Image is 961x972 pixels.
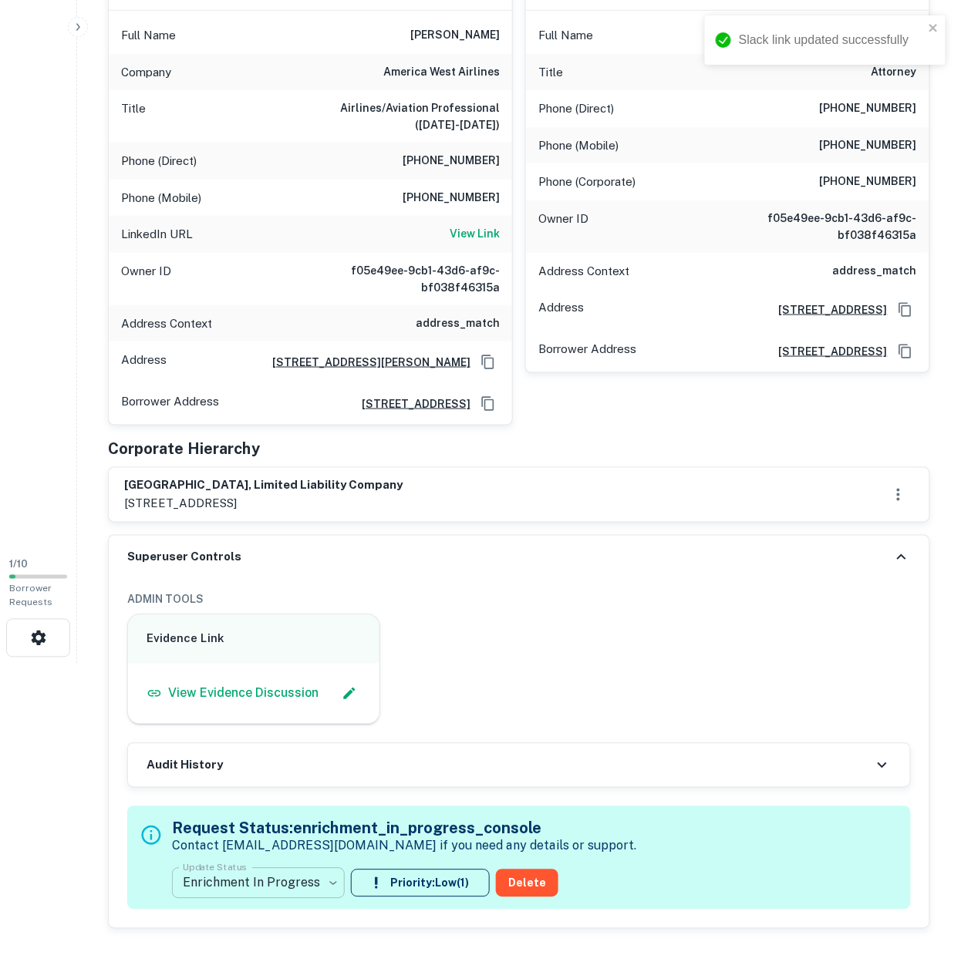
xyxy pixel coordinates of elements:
p: Phone (Mobile) [538,136,619,155]
p: Owner ID [538,210,588,244]
p: Company [121,63,171,82]
p: Borrower Address [121,392,219,415]
span: Borrower Requests [9,584,52,608]
h5: Request Status: enrichment_in_progress_console [172,817,636,840]
iframe: Chat Widget [884,849,961,923]
h6: [PHONE_NUMBER] [403,189,500,207]
a: [STREET_ADDRESS] [349,395,470,412]
h6: [PHONE_NUMBER] [820,173,917,191]
button: Copy Address [477,392,500,415]
h6: Superuser Controls [127,549,241,567]
p: Phone (Direct) [538,99,614,118]
h6: [PERSON_NAME] [410,26,500,45]
p: Full Name [121,26,176,45]
h6: Evidence Link [147,631,361,648]
p: [STREET_ADDRESS] [124,495,403,513]
p: Borrower Address [538,340,636,363]
a: View Link [450,225,500,244]
button: Delete [496,869,558,897]
div: Slack link updated successfully [739,31,924,49]
span: 1 / 10 [9,559,28,570]
a: [STREET_ADDRESS] [767,343,888,360]
h6: Audit History [147,757,223,775]
p: Phone (Mobile) [121,189,201,207]
p: View Evidence Discussion [168,684,319,703]
p: Address [538,298,584,321]
p: Phone (Direct) [121,152,197,170]
h6: Airlines/Aviation Professional ([DATE]-[DATE]) [315,99,500,133]
button: Copy Address [894,340,917,363]
button: Edit Slack Link [338,682,361,705]
h6: f05e49ee-9cb1-43d6-af9c-bf038f46315a [732,210,917,244]
label: Update Status [183,861,247,874]
h6: ADMIN TOOLS [127,591,911,608]
h6: View Link [450,225,500,242]
h6: [GEOGRAPHIC_DATA], limited liability company [124,477,403,495]
button: Copy Address [477,351,500,374]
p: Address Context [121,314,212,333]
h6: [PHONE_NUMBER] [820,136,917,155]
p: Title [121,99,146,133]
h6: address_match [833,262,917,281]
p: Address [121,351,167,374]
a: [STREET_ADDRESS] [767,301,888,318]
h6: [PHONE_NUMBER] [820,99,917,118]
h6: address_match [416,314,500,333]
button: close [929,22,939,36]
p: Contact [EMAIL_ADDRESS][DOMAIN_NAME] if you need any details or support. [172,837,636,856]
h5: Corporate Hierarchy [108,438,260,461]
button: Priority:Low(1) [351,869,490,897]
h6: [PHONE_NUMBER] [403,152,500,170]
a: View Evidence Discussion [147,684,319,703]
p: LinkedIn URL [121,225,193,244]
h6: f05e49ee-9cb1-43d6-af9c-bf038f46315a [315,262,500,296]
p: Full Name [538,26,593,45]
p: Phone (Corporate) [538,173,636,191]
p: Address Context [538,262,629,281]
div: Enrichment In Progress [172,862,345,905]
button: Copy Address [894,298,917,321]
p: Owner ID [121,262,171,296]
h6: america west airlines [383,63,500,82]
a: [STREET_ADDRESS][PERSON_NAME] [260,354,470,371]
p: Title [538,63,563,82]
